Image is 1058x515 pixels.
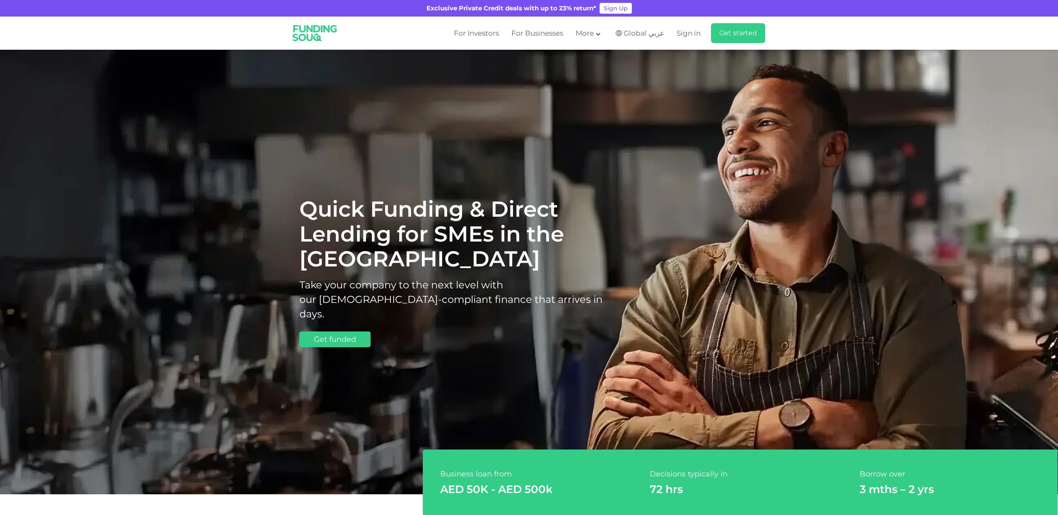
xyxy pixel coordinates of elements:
[299,331,371,347] a: Get funded
[436,483,625,496] div: AED 50K - AED 500k
[719,29,757,37] span: Get started
[452,27,501,40] a: For Investors
[299,197,622,271] h1: Quick Funding & Direct Lending for SMEs in the [GEOGRAPHIC_DATA]
[646,483,834,496] div: 72 hrs
[646,470,834,479] div: Decisions typically in
[576,29,594,37] span: More
[509,27,565,40] a: For Businesses
[675,27,701,40] a: Sign in
[616,30,622,36] img: SA Flag
[427,4,596,13] div: Exclusive Private Credit deals with up to 23% return*
[600,3,632,14] a: Sign Up
[436,470,625,479] div: Business loan from
[677,29,701,37] span: Sign in
[624,29,664,38] span: Global عربي
[856,483,1044,496] div: 3 mths – 2 yrs
[856,470,1044,479] div: Borrow over
[287,18,343,48] img: Logo
[299,278,622,321] h2: Take your company to the next level with our [DEMOGRAPHIC_DATA]-compliant finance that arrives in...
